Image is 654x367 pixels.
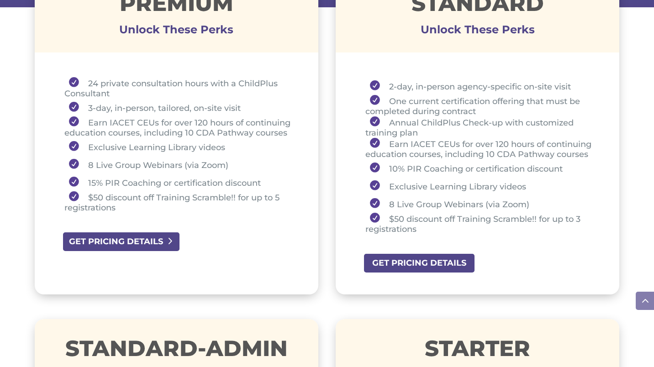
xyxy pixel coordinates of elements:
li: $50 discount off Training Scramble!! for up to 3 registrations [365,213,596,234]
li: 24 private consultation hours with a ChildPlus Consultant [64,77,295,99]
li: Exclusive Learning Library videos [64,138,295,156]
h3: Unlock These Perks [35,30,318,34]
li: 2-day, in-person agency-specific on-site visit [365,77,596,95]
li: 8 Live Group Webinars (via Zoom) [64,156,295,173]
li: Annual ChildPlus Check-up with customized training plan [365,116,596,138]
li: 15% PIR Coaching or certification discount [64,173,295,191]
li: 10% PIR Coaching or certification discount [365,159,596,177]
a: GET PRICING DETAILS [62,231,180,252]
li: 3-day, in-person, tailored, on-site visit [64,99,295,116]
h3: Unlock These Perks [336,30,619,34]
li: Earn IACET CEUs for over 120 hours of continuing education courses, including 10 CDA Pathway courses [64,116,295,138]
li: Exclusive Learning Library videos [365,177,596,195]
a: GET PRICING DETAILS [363,253,475,273]
li: $50 discount off Training Scramble!! for up to 5 registrations [64,191,295,213]
h1: STARTER [336,337,619,364]
li: 8 Live Group Webinars (via Zoom) [365,195,596,213]
li: Earn IACET CEUs for over 120 hours of continuing education courses, including 10 CDA Pathway courses [365,138,596,159]
h1: STANDARD-ADMIN [35,337,318,364]
li: One current certification offering that must be completed during contract [365,95,596,116]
